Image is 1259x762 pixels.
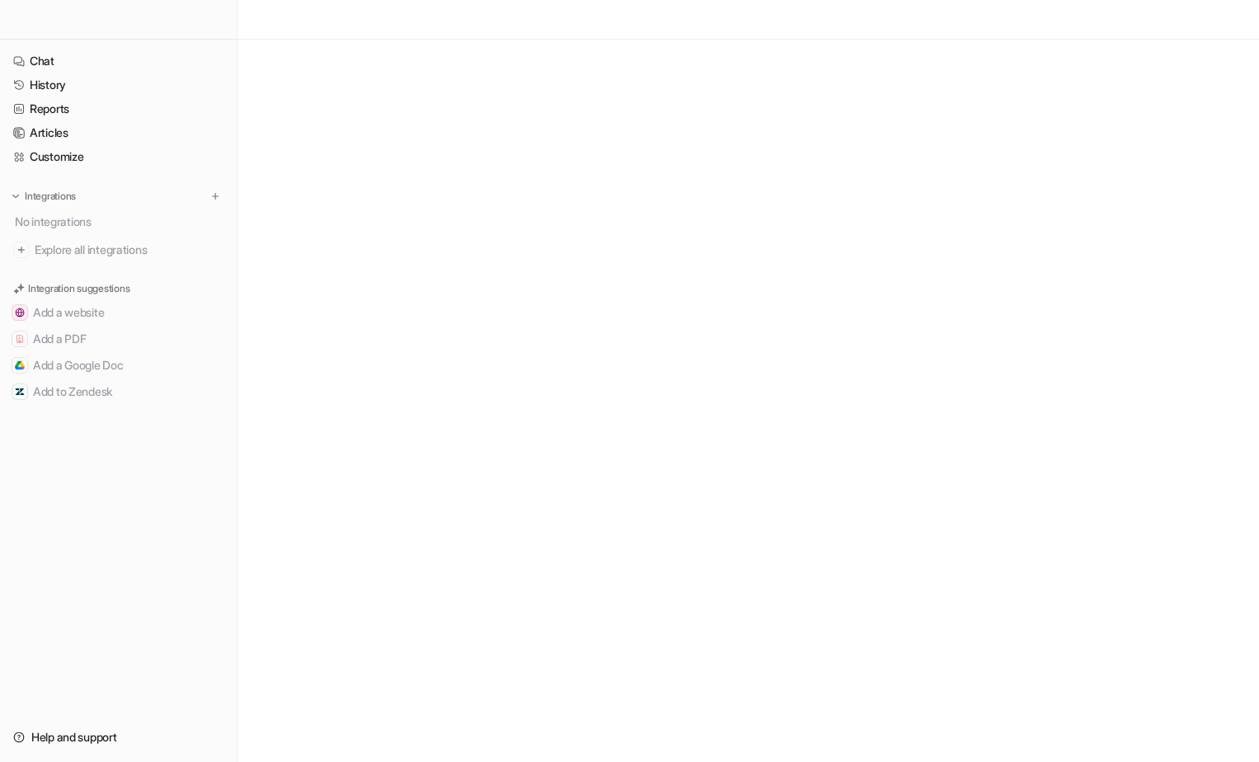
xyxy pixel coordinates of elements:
[35,237,224,263] span: Explore all integrations
[25,190,76,203] p: Integrations
[7,299,230,326] button: Add a websiteAdd a website
[15,334,25,344] img: Add a PDF
[7,238,230,261] a: Explore all integrations
[13,242,30,258] img: explore all integrations
[7,73,230,96] a: History
[10,190,21,202] img: expand menu
[7,352,230,379] button: Add a Google DocAdd a Google Doc
[7,726,230,749] a: Help and support
[10,208,230,235] div: No integrations
[7,326,230,352] button: Add a PDFAdd a PDF
[210,190,221,202] img: menu_add.svg
[15,308,25,317] img: Add a website
[15,360,25,370] img: Add a Google Doc
[15,387,25,397] img: Add to Zendesk
[7,145,230,168] a: Customize
[7,97,230,120] a: Reports
[7,49,230,73] a: Chat
[28,281,130,296] p: Integration suggestions
[7,188,81,205] button: Integrations
[7,121,230,144] a: Articles
[7,379,230,405] button: Add to ZendeskAdd to Zendesk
